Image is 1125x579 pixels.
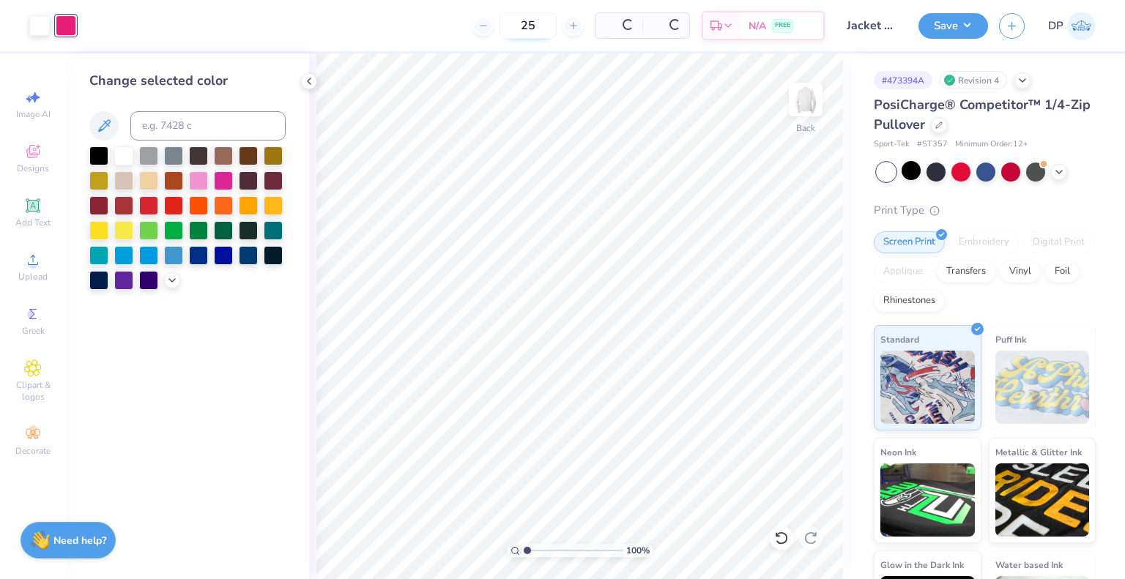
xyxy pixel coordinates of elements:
span: Water based Ink [995,557,1063,572]
img: Back [791,85,820,114]
img: Deepanshu Pandey [1067,12,1096,40]
span: Greek [22,325,45,337]
span: Decorate [15,445,51,457]
span: Image AI [16,108,51,120]
div: Vinyl [1000,261,1041,283]
span: Metallic & Glitter Ink [995,444,1082,460]
div: Rhinestones [874,290,945,312]
div: Screen Print [874,231,945,253]
span: Neon Ink [880,444,916,460]
span: Puff Ink [995,332,1026,347]
div: Print Type [874,202,1096,219]
input: – – [500,12,557,39]
input: e.g. 7428 c [130,111,286,141]
span: Standard [880,332,919,347]
span: FREE [775,20,790,31]
div: Digital Print [1023,231,1094,253]
div: Transfers [937,261,995,283]
img: Puff Ink [995,351,1090,424]
span: Add Text [15,217,51,228]
span: DP [1048,18,1063,34]
div: Revision 4 [940,71,1007,89]
span: 100 % [626,544,650,557]
span: # ST357 [917,138,948,151]
div: Change selected color [89,71,286,91]
div: Applique [874,261,932,283]
span: Glow in the Dark Ink [880,557,964,572]
span: N/A [749,18,766,34]
span: Upload [18,271,48,283]
button: Save [918,13,988,39]
span: Sport-Tek [874,138,910,151]
img: Standard [880,351,975,424]
img: Metallic & Glitter Ink [995,463,1090,537]
strong: Need help? [53,534,106,548]
input: Untitled Design [836,11,907,40]
div: Back [796,122,815,135]
img: Neon Ink [880,463,975,537]
a: DP [1048,12,1096,40]
span: PosiCharge® Competitor™ 1/4-Zip Pullover [874,96,1091,133]
span: Clipart & logos [7,379,59,403]
span: Minimum Order: 12 + [955,138,1028,151]
span: Designs [17,163,49,174]
div: # 473394A [874,71,932,89]
div: Foil [1045,261,1080,283]
div: Embroidery [949,231,1019,253]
